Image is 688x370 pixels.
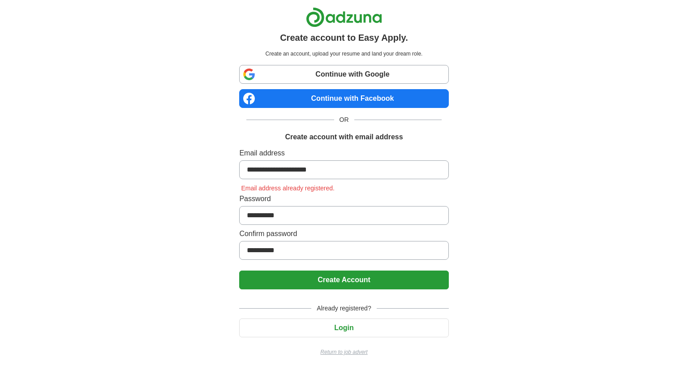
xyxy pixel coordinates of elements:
p: Create an account, upload your resume and land your dream role. [241,50,447,58]
span: OR [334,115,354,125]
label: Password [239,194,448,204]
label: Confirm password [239,228,448,239]
img: Adzuna logo [306,7,382,27]
button: Create Account [239,271,448,289]
a: Continue with Facebook [239,89,448,108]
h1: Create account with email address [285,132,403,142]
a: Continue with Google [239,65,448,84]
h1: Create account to Easy Apply. [280,31,408,44]
label: Email address [239,148,448,159]
a: Return to job advert [239,348,448,356]
span: Email address already registered. [239,185,336,192]
span: Already registered? [311,304,376,313]
button: Login [239,318,448,337]
a: Login [239,324,448,331]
